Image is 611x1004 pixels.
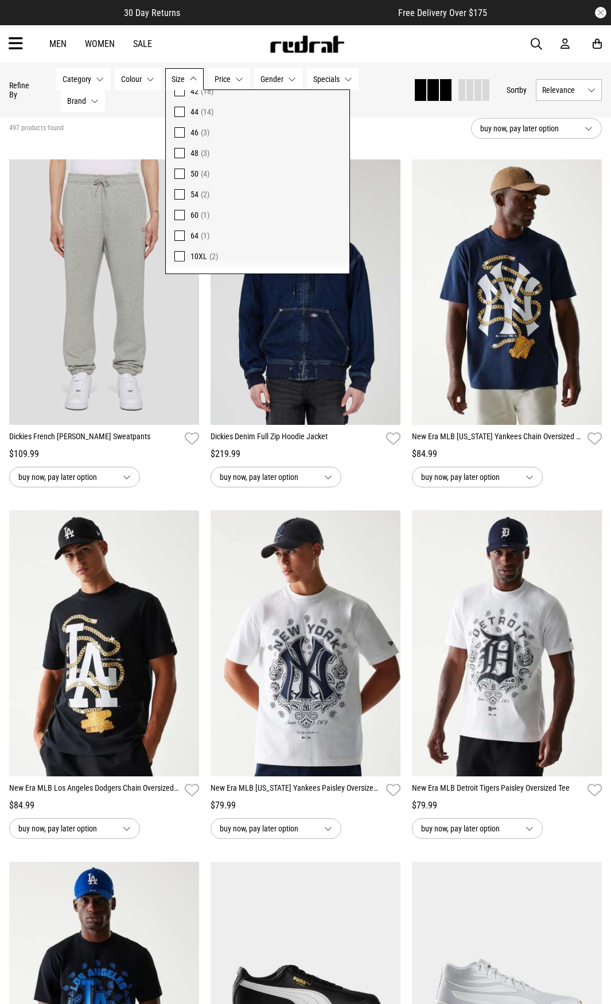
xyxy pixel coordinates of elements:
button: Sortby [507,83,527,97]
button: Colour [115,68,161,90]
button: buy now, pay later option [412,818,543,839]
button: buy now, pay later option [471,118,602,139]
img: New Era Mlb New York Yankees Chain Oversized Tee in Blue [412,159,602,425]
span: buy now, pay later option [480,122,575,135]
a: New Era MLB [US_STATE] Yankees Chain Oversized Tee [412,431,583,447]
span: Colour [121,75,142,84]
span: 60 [190,210,199,220]
span: (3) [201,128,209,137]
button: buy now, pay later option [211,818,341,839]
span: 42 [190,87,199,96]
span: (1) [211,272,219,282]
span: Free Delivery Over $175 [398,7,487,18]
a: Dickies French [PERSON_NAME] Sweatpants [9,431,180,447]
span: (18) [201,87,213,96]
img: New Era Mlb New York Yankees Paisley Oversized Tee in White [211,510,400,776]
button: Brand [61,90,105,112]
button: Price [208,68,250,90]
span: by [519,85,527,95]
div: Size [165,89,350,274]
span: (2) [209,252,218,261]
a: New Era MLB [US_STATE] Yankees Paisley Oversized Tee [211,782,382,799]
span: buy now, pay later option [421,822,516,835]
img: Dickies Denim Full Zip Hoodie Jacket in Blue [211,159,400,425]
div: $79.99 [211,799,400,812]
span: Specials [313,75,340,84]
span: 10XL [190,252,207,261]
button: Size [165,68,204,90]
a: Dickies Denim Full Zip Hoodie Jacket [211,431,382,447]
button: buy now, pay later option [9,818,140,839]
span: buy now, pay later option [421,470,516,484]
button: Category [56,68,110,90]
span: Size [172,75,185,84]
span: buy now, pay later option [18,470,114,484]
p: Refine By [9,81,39,99]
button: buy now, pay later option [412,467,543,487]
span: (4) [201,169,209,178]
span: 64 [190,231,199,240]
span: Gender [260,75,283,84]
div: $219.99 [211,447,400,461]
button: Relevance [536,79,602,101]
span: (1) [201,210,209,220]
button: buy now, pay later option [9,467,140,487]
a: New Era MLB Los Angeles Dodgers Chain Oversized Tee [9,782,180,799]
span: (2) [201,190,209,199]
span: 48 [190,149,199,158]
span: Category [63,75,91,84]
span: 54 [190,190,199,199]
img: Dickies French Terry Mapleton Sweatpants in Unknown [9,159,199,425]
iframe: Customer reviews powered by Trustpilot [203,7,375,18]
div: $79.99 [412,799,602,812]
button: Specials [307,68,359,90]
span: 46 [190,128,199,137]
span: Relevance [542,85,583,95]
button: Gender [254,68,302,90]
span: (3) [201,149,209,158]
span: Brand [67,96,86,106]
a: New Era MLB Detroit Tigers Paisley Oversized Tee [412,782,583,799]
a: Sale [133,38,152,49]
a: Men [49,38,67,49]
button: Open LiveChat chat widget [9,5,44,39]
span: (1) [201,231,209,240]
div: $109.99 [9,447,199,461]
span: buy now, pay later option [220,822,315,835]
span: Price [215,75,231,84]
span: 50 [190,169,199,178]
span: (14) [201,107,213,116]
span: 12-15 [190,272,208,282]
img: New Era Mlb Detroit Tigers Paisley Oversized Tee in White [412,510,602,776]
span: 497 products found [9,124,64,133]
button: buy now, pay later option [211,467,341,487]
img: Redrat logo [269,36,345,53]
a: Women [85,38,115,49]
img: New Era Mlb Los Angeles Dodgers Chain Oversized Tee in Black [9,510,199,776]
div: $84.99 [9,799,199,812]
span: buy now, pay later option [220,470,315,484]
div: $84.99 [412,447,602,461]
span: 30 Day Returns [124,7,180,18]
span: 44 [190,107,199,116]
span: buy now, pay later option [18,822,114,835]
